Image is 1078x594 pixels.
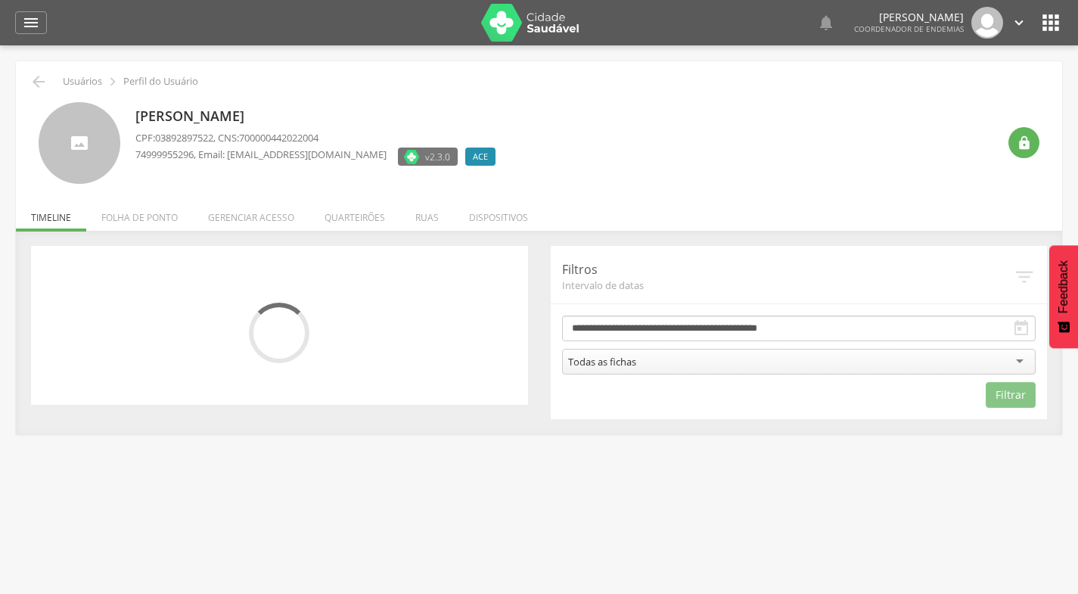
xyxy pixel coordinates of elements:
p: Usuários [63,76,102,88]
a:  [1011,7,1027,39]
li: Ruas [400,196,454,232]
i:  [817,14,835,32]
span: 700000442022004 [239,131,318,145]
i:  [1039,11,1063,35]
i:  [1017,135,1032,151]
li: Quarteirões [309,196,400,232]
i:  [104,73,121,90]
p: , Email: [EMAIL_ADDRESS][DOMAIN_NAME] [135,148,387,162]
div: Resetar senha [1008,127,1039,158]
button: Filtrar [986,382,1036,408]
div: Todas as fichas [568,355,636,369]
p: CPF: , CNS: [135,131,503,145]
i:  [1013,266,1036,288]
button: Feedback - Mostrar pesquisa [1049,245,1078,348]
i:  [1011,14,1027,31]
span: Feedback [1057,260,1070,313]
span: Intervalo de datas [562,278,1014,292]
span: ACE [473,151,488,163]
p: Perfil do Usuário [123,76,198,88]
i:  [22,14,40,32]
span: Coordenador de Endemias [854,23,964,34]
span: v2.3.0 [425,149,450,164]
p: Filtros [562,261,1014,278]
span: 03892897522 [155,131,213,145]
p: [PERSON_NAME] [854,12,964,23]
li: Gerenciar acesso [193,196,309,232]
li: Dispositivos [454,196,543,232]
i:  [1012,319,1030,337]
i: Voltar [30,73,48,91]
span: 74999955296 [135,148,194,161]
label: Versão do aplicativo [398,148,458,166]
a:  [15,11,47,34]
li: Folha de ponto [86,196,193,232]
p: [PERSON_NAME] [135,107,503,126]
a:  [817,7,835,39]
